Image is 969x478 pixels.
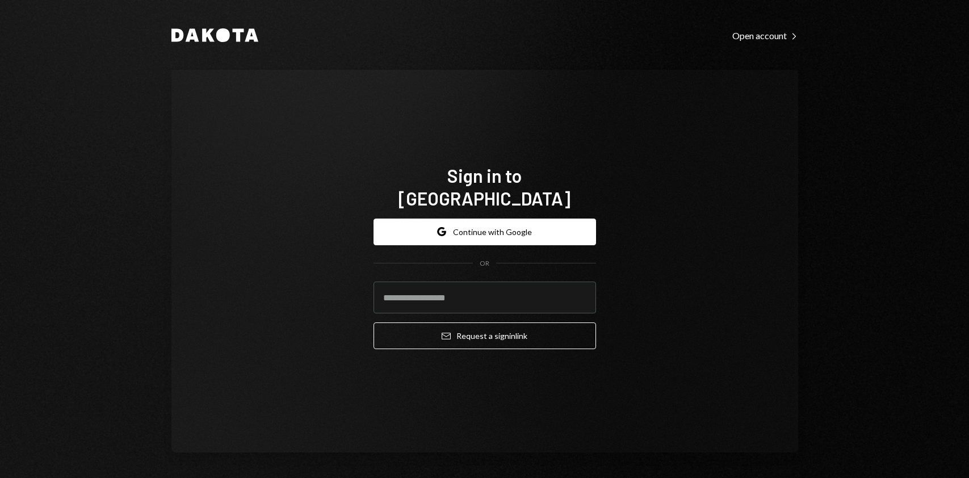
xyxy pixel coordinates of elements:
button: Request a signinlink [374,322,596,349]
div: OR [480,259,489,269]
h1: Sign in to [GEOGRAPHIC_DATA] [374,164,596,209]
a: Open account [732,29,798,41]
div: Open account [732,30,798,41]
button: Continue with Google [374,219,596,245]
